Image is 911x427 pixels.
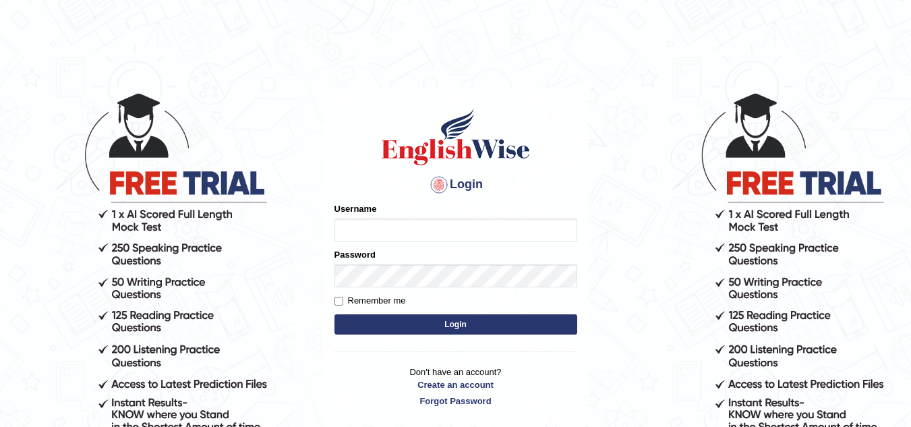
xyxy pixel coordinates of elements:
[334,378,577,391] a: Create an account
[334,366,577,407] p: Don't have an account?
[334,202,377,215] label: Username
[379,107,533,167] img: Logo of English Wise sign in for intelligent practice with AI
[334,395,577,407] a: Forgot Password
[334,174,577,196] h4: Login
[334,297,343,306] input: Remember me
[334,294,406,308] label: Remember me
[334,314,577,335] button: Login
[334,248,376,261] label: Password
